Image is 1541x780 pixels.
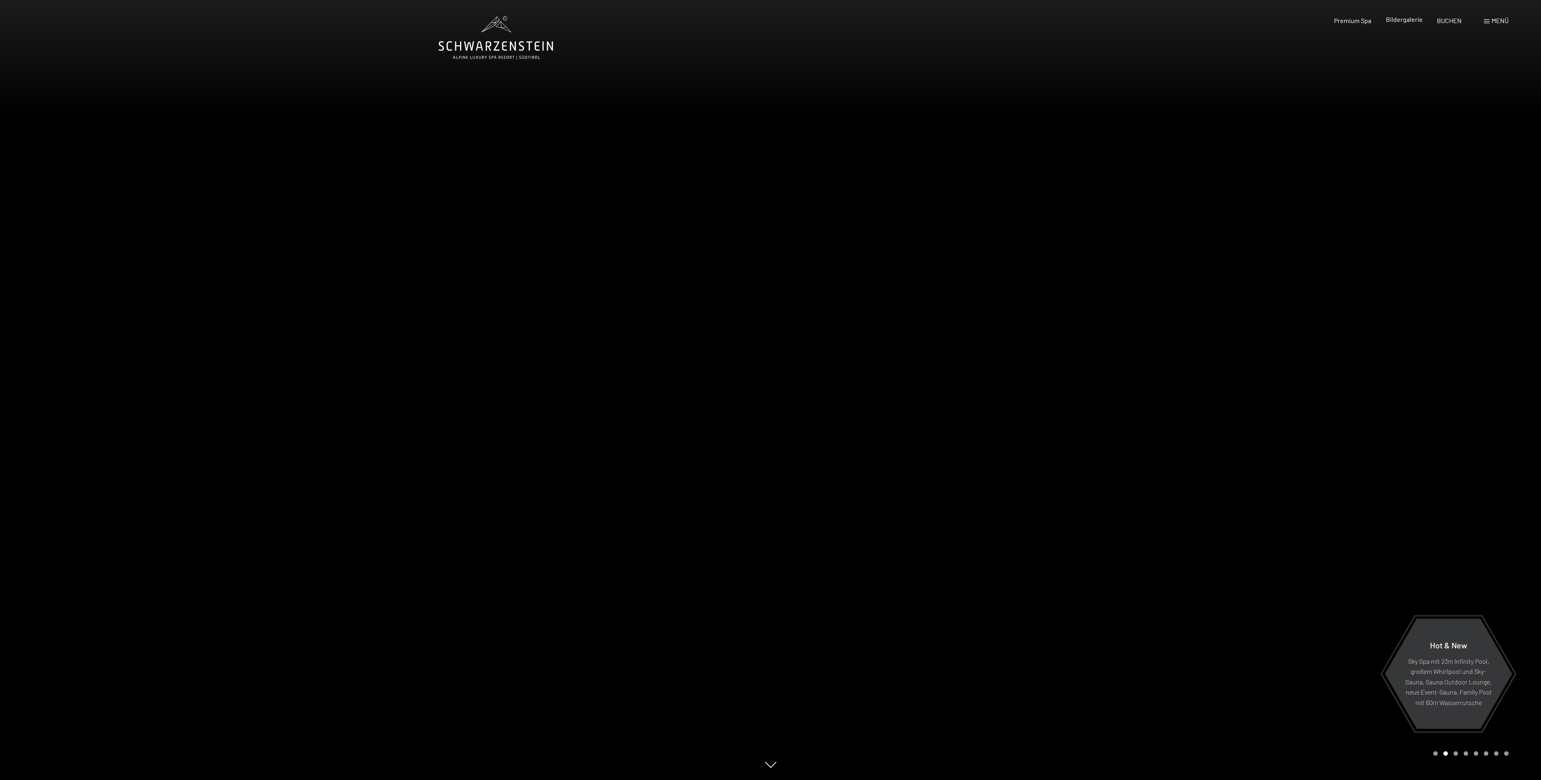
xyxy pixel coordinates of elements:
[1474,751,1478,756] div: Carousel Page 5
[1454,751,1458,756] div: Carousel Page 3
[1334,17,1371,24] a: Premium Spa
[1484,751,1488,756] div: Carousel Page 6
[1384,618,1513,729] a: Hot & New Sky Spa mit 23m Infinity Pool, großem Whirlpool und Sky-Sauna, Sauna Outdoor Lounge, ne...
[1386,15,1423,23] a: Bildergalerie
[1504,751,1509,756] div: Carousel Page 8
[1430,640,1467,650] span: Hot & New
[1443,751,1448,756] div: Carousel Page 2 (Current Slide)
[1464,751,1468,756] div: Carousel Page 4
[1494,751,1498,756] div: Carousel Page 7
[1492,17,1509,24] span: Menü
[1405,656,1492,708] p: Sky Spa mit 23m Infinity Pool, großem Whirlpool und Sky-Sauna, Sauna Outdoor Lounge, neue Event-S...
[1430,751,1509,756] div: Carousel Pagination
[1437,17,1462,24] a: BUCHEN
[1433,751,1438,756] div: Carousel Page 1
